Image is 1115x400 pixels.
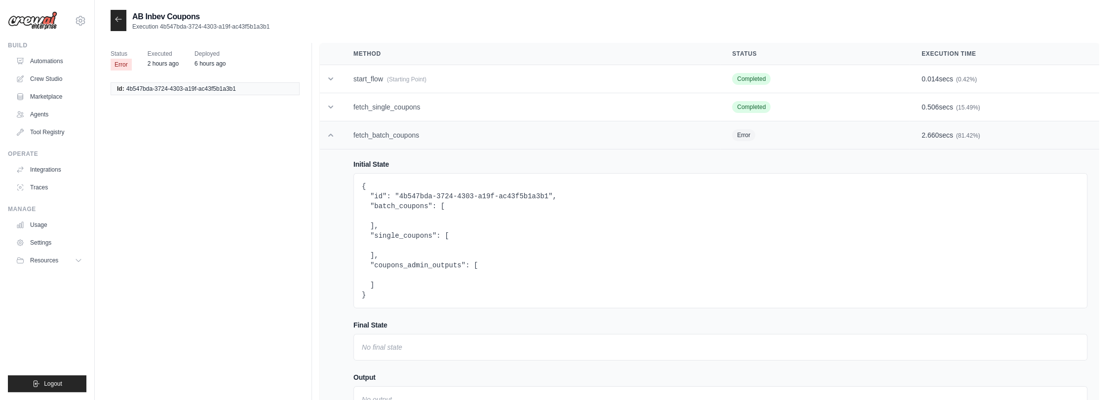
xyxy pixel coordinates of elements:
[12,180,86,195] a: Traces
[342,43,720,65] th: Method
[362,182,1079,300] pre: { "id": "4b547bda-3724-4303-a19f-ac43f5b1a3b1", "batch_coupons": [ ], "single_coupons": [ ], "cou...
[956,104,980,111] span: (15.49%)
[30,256,58,264] span: Resources
[12,71,86,87] a: Crew Studio
[720,43,910,65] th: Status
[353,159,1087,169] h4: Initial State
[8,205,86,213] div: Manage
[8,375,86,392] button: Logout
[387,76,426,83] span: (Starting Point)
[12,217,86,233] a: Usage
[132,23,269,31] p: Execution 4b547bda-3724-4303-a19f-ac43f5b1a3b1
[1066,353,1115,400] div: Widget de chat
[111,49,132,59] span: Status
[8,11,57,30] img: Logo
[126,85,236,93] span: 4b547bda-3724-4303-a19f-ac43f5b1a3b1
[910,43,1099,65] th: Execution Time
[922,103,939,111] span: 0.506
[956,76,977,83] span: (0.42%)
[12,89,86,105] a: Marketplace
[12,107,86,122] a: Agents
[342,65,720,93] td: start_flow
[1066,353,1115,400] iframe: Chat Widget
[353,372,1087,382] h4: Output
[353,320,1087,330] h4: Final State
[8,41,86,49] div: Build
[922,131,939,139] span: 2.660
[117,85,124,93] span: Id:
[910,121,1099,149] td: secs
[12,235,86,251] a: Settings
[732,129,755,141] span: Error
[12,162,86,178] a: Integrations
[194,60,226,67] time: September 4, 2025 at 09:55 GMT-3
[362,343,402,351] em: No final state
[194,49,226,59] span: Deployed
[732,101,770,113] span: Completed
[148,49,179,59] span: Executed
[44,380,62,388] span: Logout
[910,93,1099,121] td: secs
[342,121,720,149] td: fetch_batch_coupons
[732,73,770,85] span: Completed
[12,253,86,268] button: Resources
[111,59,132,71] span: Error
[12,53,86,69] a: Automations
[922,75,939,83] span: 0.014
[956,132,980,139] span: (81.42%)
[8,150,86,158] div: Operate
[910,65,1099,93] td: secs
[132,11,269,23] h2: AB Inbev Coupons
[12,124,86,140] a: Tool Registry
[148,60,179,67] time: September 4, 2025 at 13:15 GMT-3
[342,93,720,121] td: fetch_single_coupons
